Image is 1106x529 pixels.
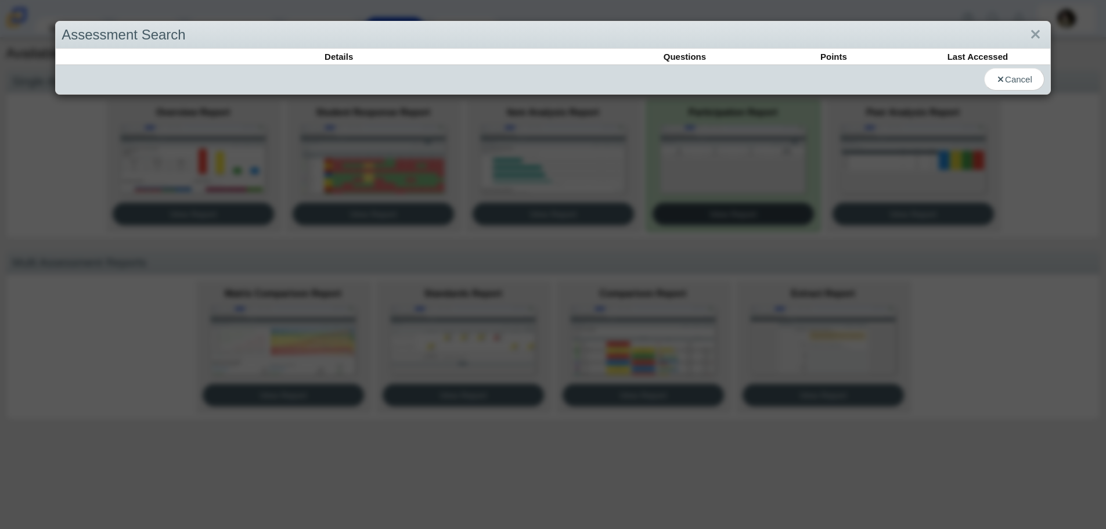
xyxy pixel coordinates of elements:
th: Last Accessed [909,50,1047,63]
div: Assessment Search [56,21,1050,49]
span: Cancel [996,74,1032,84]
th: Points [760,50,907,63]
th: Details [68,50,610,63]
button: Cancel [984,68,1044,91]
a: Close [1026,25,1044,45]
th: Questions [611,50,759,63]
